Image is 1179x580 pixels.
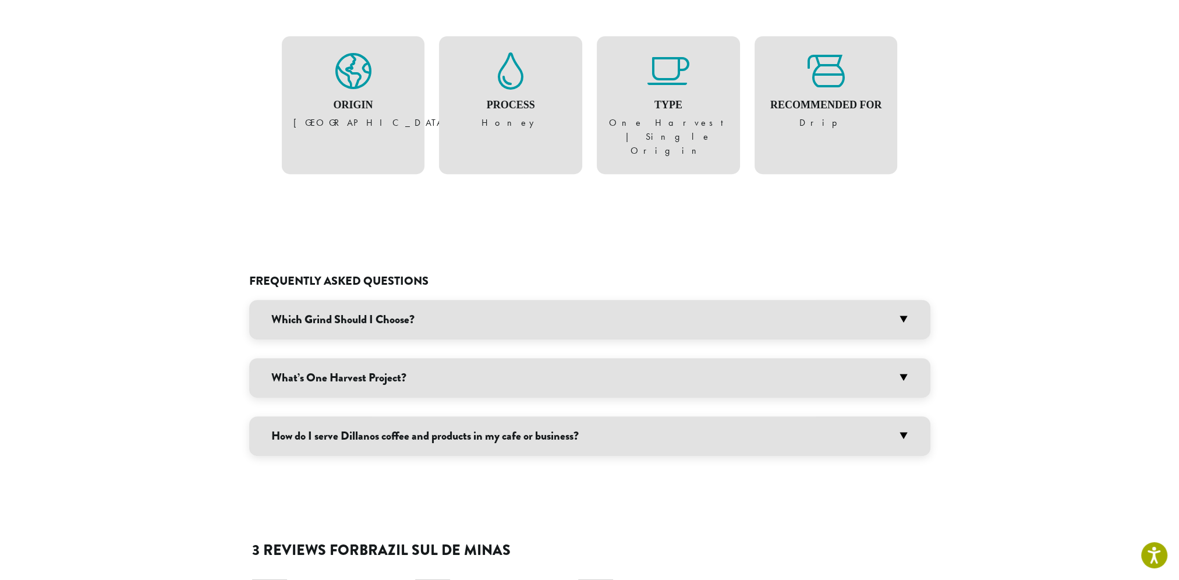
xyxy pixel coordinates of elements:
[451,99,571,112] h4: Process
[608,99,728,112] h4: Type
[608,52,728,158] figure: One Harvest | Single Origin
[766,52,886,130] figure: Drip
[451,52,571,130] figure: Honey
[249,416,930,456] h3: How do I serve Dillanos coffee and products in my cafe or business?
[249,300,930,339] h3: Which Grind Should I Choose?
[249,358,930,398] h3: What’s One Harvest Project?
[293,99,413,112] h4: Origin
[252,542,927,559] h2: 3 reviews for
[359,539,511,561] span: Brazil Sul De Minas
[766,99,886,112] h4: Recommended For
[249,274,930,288] h2: Frequently Asked Questions
[293,52,413,130] figure: [GEOGRAPHIC_DATA]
